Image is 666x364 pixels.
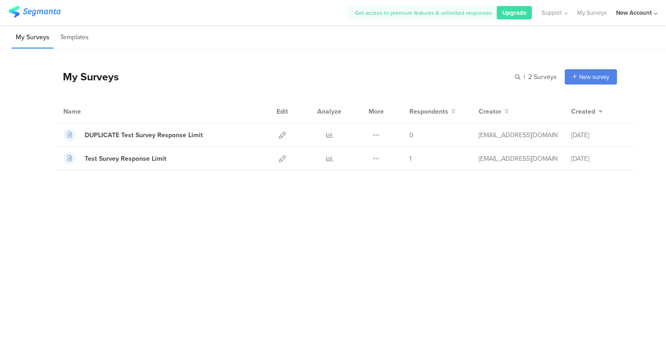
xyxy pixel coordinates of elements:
li: Templates [56,27,93,49]
div: More [366,100,386,123]
button: Created [571,107,603,116]
button: Creator [479,107,509,116]
button: Respondents [409,107,456,116]
a: DUPLICATE Test Survey Response Limit [63,129,203,141]
div: My Surveys [54,69,119,85]
span: 1 [409,154,412,164]
span: Created [571,107,595,116]
div: Analyze [315,100,343,123]
div: Name [63,107,119,116]
span: 0 [409,130,413,140]
div: Edit [272,100,292,123]
span: Respondents [409,107,448,116]
span: 2 Surveys [528,72,557,82]
img: segmanta logo [8,6,61,18]
li: My Surveys [12,27,54,49]
div: Test Survey Response Limit [85,154,166,164]
div: DUPLICATE Test Survey Response Limit [85,130,203,140]
a: Test Survey Response Limit [63,152,166,164]
span: Upgrade [502,8,526,17]
div: New Account [616,8,652,17]
div: svyatoslav@segmanta.com [479,154,557,164]
div: svyatoslav@segmanta.com [479,130,557,140]
span: Get access to premium features & unlimited responses [355,9,492,17]
span: | [522,72,526,82]
span: Creator [479,107,501,116]
div: [DATE] [571,154,627,164]
div: [DATE] [571,130,627,140]
span: Support [542,8,562,17]
span: New survey [579,73,609,81]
